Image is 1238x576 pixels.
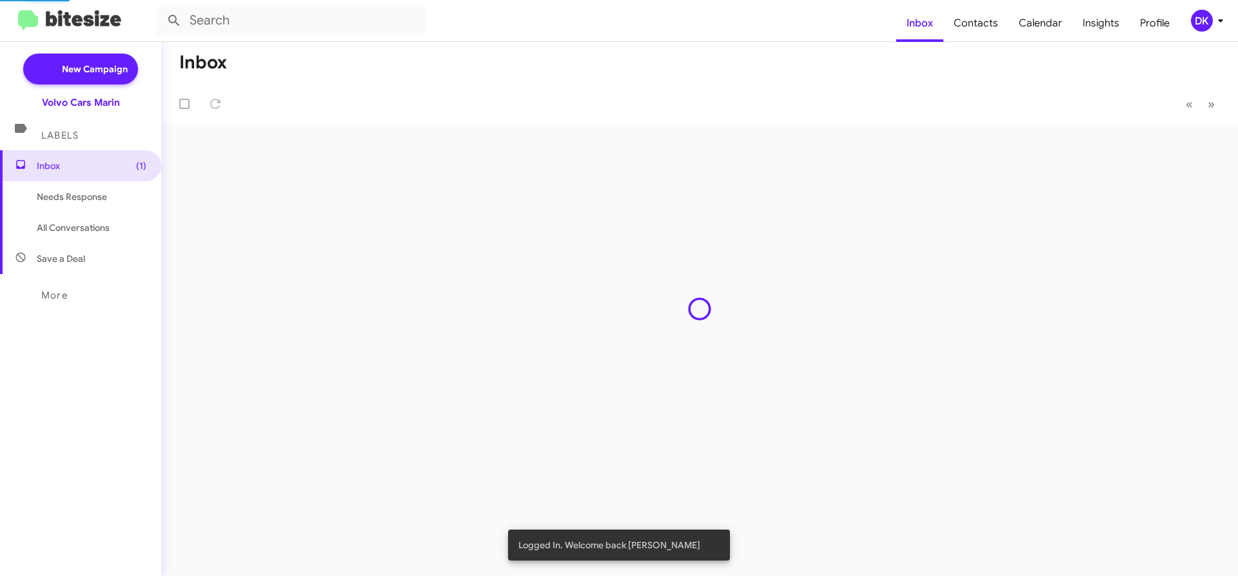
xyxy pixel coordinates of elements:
[896,5,943,42] a: Inbox
[41,130,79,141] span: Labels
[1008,5,1072,42] a: Calendar
[1186,96,1193,112] span: «
[42,96,120,109] div: Volvo Cars Marin
[37,190,146,203] span: Needs Response
[943,5,1008,42] a: Contacts
[37,159,146,172] span: Inbox
[1208,96,1215,112] span: »
[23,54,138,84] a: New Campaign
[1191,10,1213,32] div: DK
[136,159,146,172] span: (1)
[37,252,85,265] span: Save a Deal
[1178,91,1201,117] button: Previous
[156,5,427,36] input: Search
[37,221,110,234] span: All Conversations
[179,52,227,73] h1: Inbox
[41,290,68,301] span: More
[1179,91,1223,117] nav: Page navigation example
[1072,5,1130,42] a: Insights
[1180,10,1224,32] button: DK
[62,63,128,75] span: New Campaign
[1200,91,1223,117] button: Next
[518,539,700,551] span: Logged In. Welcome back [PERSON_NAME]
[1130,5,1180,42] a: Profile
